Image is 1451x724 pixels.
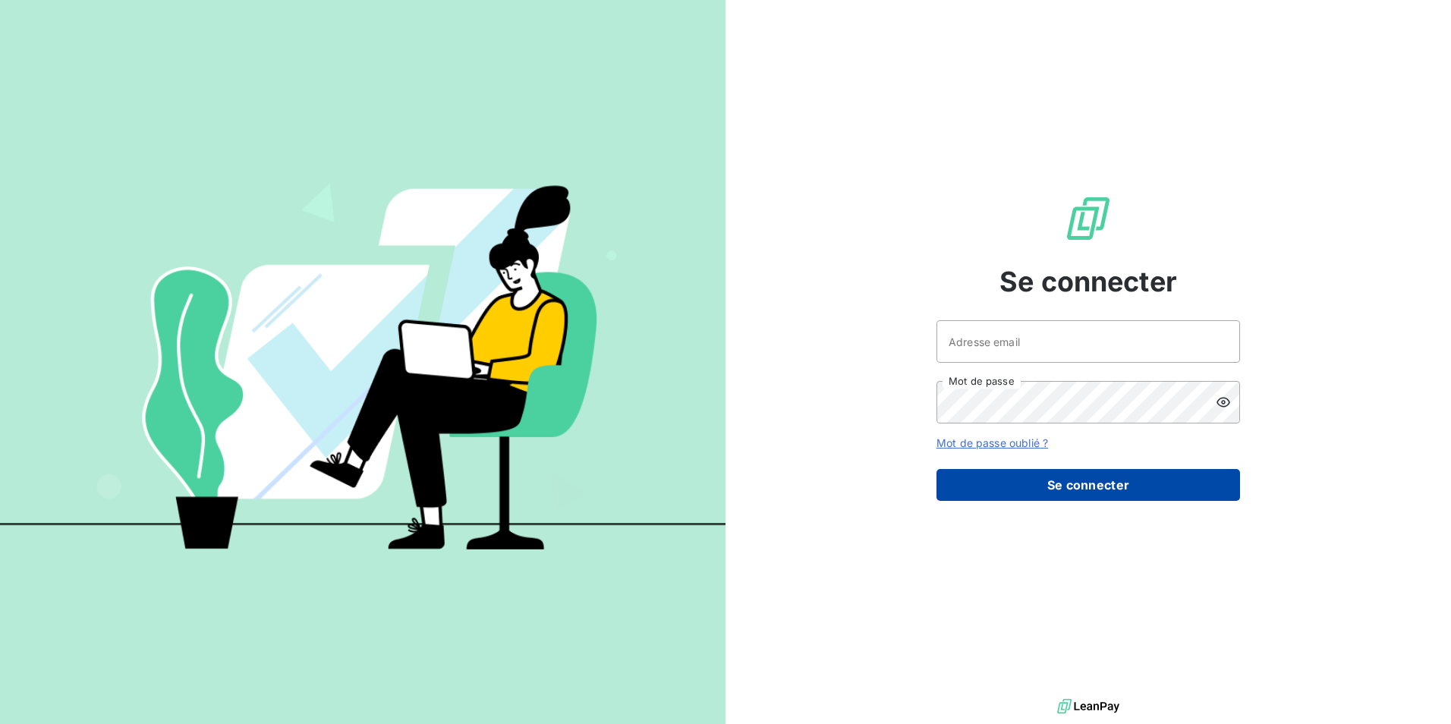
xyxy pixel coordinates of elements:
[1057,695,1119,718] img: logo
[999,261,1177,302] span: Se connecter
[936,436,1048,449] a: Mot de passe oublié ?
[936,320,1240,363] input: placeholder
[1064,194,1113,243] img: Logo LeanPay
[936,469,1240,501] button: Se connecter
